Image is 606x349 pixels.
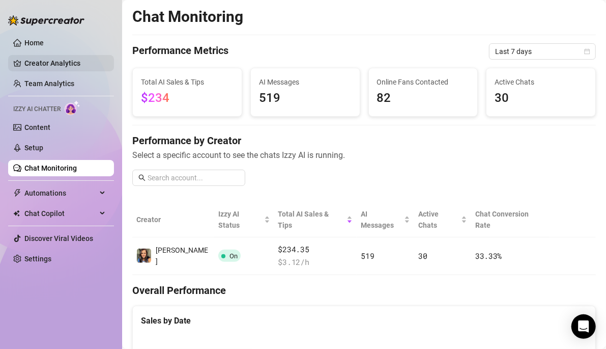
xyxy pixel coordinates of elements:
span: Online Fans Contacted [377,76,470,88]
span: AI Messages [259,76,352,88]
img: AI Chatter [65,100,80,115]
span: On [229,252,238,260]
h4: Performance by Creator [132,133,596,148]
div: Sales by Date [141,314,587,327]
th: Chat Conversion Rate [471,202,550,237]
a: Chat Monitoring [24,164,77,172]
span: 33.33 % [475,251,502,261]
th: Active Chats [414,202,471,237]
span: AI Messages [361,208,402,231]
span: thunderbolt [13,189,21,197]
a: Setup [24,144,43,152]
span: Total AI Sales & Tips [278,208,345,231]
span: $ 3.12 /h [278,256,353,269]
span: search [138,174,146,181]
span: Total AI Sales & Tips [141,76,234,88]
span: Active Chats [418,208,459,231]
span: Select a specific account to see the chats Izzy AI is running. [132,149,596,162]
span: 30 [418,251,427,261]
span: Automations [24,185,97,201]
span: Chat Copilot [24,205,97,222]
a: Settings [24,255,51,263]
span: 30 [495,89,587,108]
span: Last 7 days [495,44,590,59]
img: Emma [137,249,151,263]
span: right [558,252,565,259]
a: Discover Viral Videos [24,234,93,243]
th: Total AI Sales & Tips [274,202,357,237]
h2: Chat Monitoring [132,7,243,26]
span: Izzy AI Status [218,208,262,231]
a: Content [24,123,50,131]
img: logo-BBDzfeDw.svg [8,15,84,25]
span: 82 [377,89,470,108]
span: 519 [259,89,352,108]
button: right [554,248,570,264]
th: Creator [132,202,214,237]
span: $234.35 [278,244,353,256]
h4: Overall Performance [132,283,596,298]
th: AI Messages [357,202,414,237]
span: calendar [584,48,590,55]
div: Open Intercom Messenger [571,314,596,339]
a: Team Analytics [24,79,74,88]
img: Chat Copilot [13,210,20,217]
span: Active Chats [495,76,587,88]
span: $234 [141,91,169,105]
span: [PERSON_NAME] [156,246,208,265]
th: Izzy AI Status [214,202,274,237]
span: 519 [361,251,374,261]
input: Search account... [148,172,239,183]
a: Home [24,39,44,47]
h4: Performance Metrics [132,43,228,60]
span: Izzy AI Chatter [13,104,61,114]
a: Creator Analytics [24,55,106,71]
